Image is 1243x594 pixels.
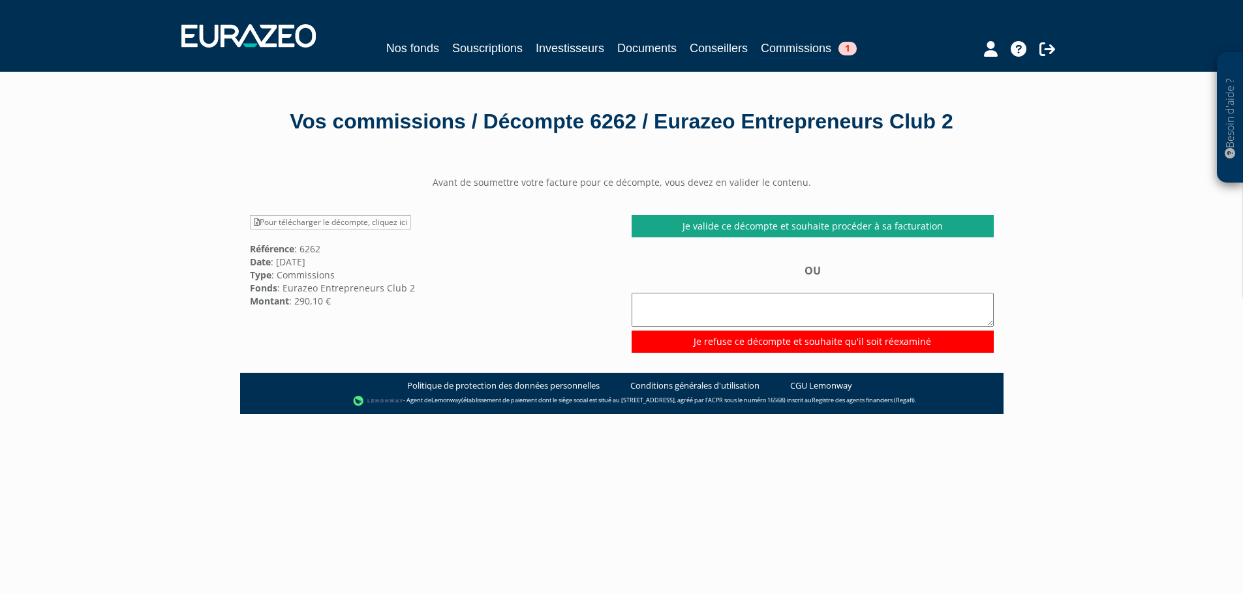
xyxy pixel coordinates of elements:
div: - Agent de (établissement de paiement dont le siège social est situé au [STREET_ADDRESS], agréé p... [253,394,990,408]
a: Documents [617,39,677,57]
a: Pour télécharger le décompte, cliquez ici [250,215,411,230]
div: OU [632,263,994,353]
div: Vos commissions / Décompte 6262 / Eurazeo Entrepreneurs Club 2 [250,107,994,137]
a: Registre des agents financiers (Regafi) [812,396,915,404]
a: Investisseurs [536,39,604,57]
strong: Type [250,269,271,281]
p: Besoin d'aide ? [1223,59,1238,177]
img: logo-lemonway.png [353,394,403,408]
strong: Date [250,256,271,268]
a: Nos fonds [386,39,439,57]
a: Souscriptions [452,39,523,57]
a: CGU Lemonway [790,379,852,392]
input: Je refuse ce décompte et souhaite qu'il soit réexaminé [632,331,994,353]
a: Politique de protection des données personnelles [407,379,600,392]
div: : 6262 : [DATE] : Commissions : Eurazeo Entrepreneurs Club 2 : 290,10 € [240,215,622,308]
img: 1732889491-logotype_eurazeo_blanc_rvb.png [181,24,316,48]
strong: Fonds [250,282,277,294]
strong: Montant [250,295,289,307]
a: Conseillers [690,39,748,57]
a: Conditions générales d'utilisation [630,379,760,392]
a: Commissions1 [761,39,857,59]
span: 1 [838,42,857,55]
strong: Référence [250,243,294,255]
center: Avant de soumettre votre facture pour ce décompte, vous devez en valider le contenu. [240,176,1004,189]
a: Lemonway [431,396,461,404]
a: Je valide ce décompte et souhaite procéder à sa facturation [632,215,994,237]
